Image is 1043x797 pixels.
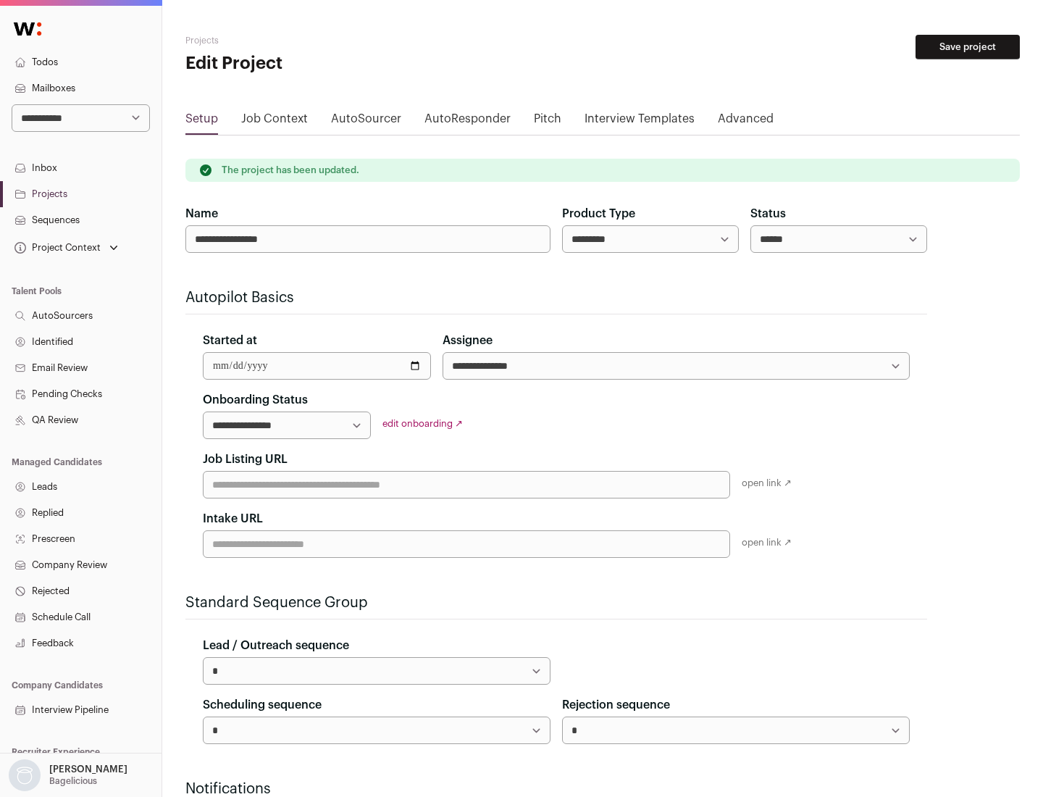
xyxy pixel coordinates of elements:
label: Job Listing URL [203,451,288,468]
a: Advanced [718,110,774,133]
a: Interview Templates [585,110,695,133]
div: Project Context [12,242,101,254]
label: Scheduling sequence [203,696,322,714]
h2: Standard Sequence Group [185,593,927,613]
a: Setup [185,110,218,133]
img: Wellfound [6,14,49,43]
h1: Edit Project [185,52,464,75]
label: Intake URL [203,510,263,527]
button: Save project [916,35,1020,59]
h2: Autopilot Basics [185,288,927,308]
label: Assignee [443,332,493,349]
button: Open dropdown [6,759,130,791]
label: Rejection sequence [562,696,670,714]
p: Bagelicious [49,775,97,787]
button: Open dropdown [12,238,121,258]
label: Started at [203,332,257,349]
a: AutoResponder [424,110,511,133]
h2: Projects [185,35,464,46]
label: Name [185,205,218,222]
a: Pitch [534,110,561,133]
p: [PERSON_NAME] [49,764,127,775]
a: Job Context [241,110,308,133]
p: The project has been updated. [222,164,359,176]
label: Status [750,205,786,222]
label: Lead / Outreach sequence [203,637,349,654]
label: Onboarding Status [203,391,308,409]
img: nopic.png [9,759,41,791]
a: edit onboarding ↗ [382,419,463,428]
label: Product Type [562,205,635,222]
a: AutoSourcer [331,110,401,133]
